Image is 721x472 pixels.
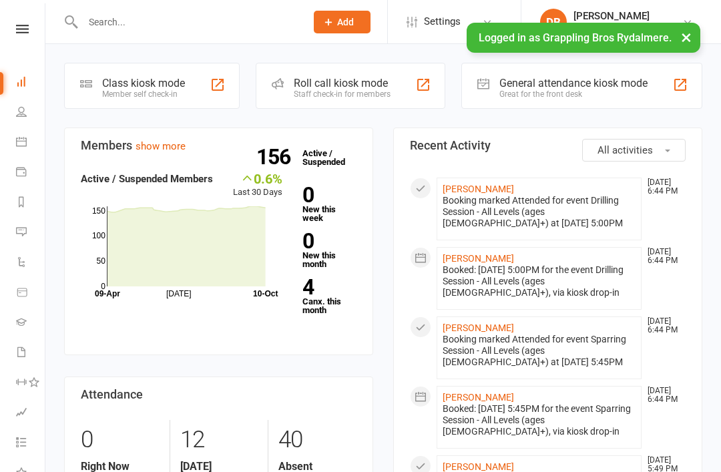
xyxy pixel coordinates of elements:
div: DB [540,9,567,35]
a: Reports [16,188,46,218]
div: Roll call kiosk mode [294,77,391,89]
button: Add [314,11,371,33]
h3: Recent Activity [410,139,686,152]
div: Booked: [DATE] 5:00PM for the event Drilling Session - All Levels (ages [DEMOGRAPHIC_DATA]+), via... [443,264,636,298]
strong: 4 [302,277,351,297]
div: Booking marked Attended for event Drilling Session - All Levels (ages [DEMOGRAPHIC_DATA]+) at [DA... [443,195,636,229]
div: Class kiosk mode [102,77,185,89]
button: × [674,23,698,51]
a: [PERSON_NAME] [443,392,514,403]
span: All activities [597,144,653,156]
span: Logged in as Grappling Bros Rydalmere. [479,31,672,44]
a: [PERSON_NAME] [443,253,514,264]
h3: Attendance [81,388,356,401]
a: People [16,98,46,128]
div: 12 [180,420,258,460]
div: 0 [81,420,160,460]
div: Member self check-in [102,89,185,99]
time: [DATE] 6:44 PM [641,178,685,196]
a: [PERSON_NAME] [443,322,514,333]
div: [PERSON_NAME] [573,10,682,22]
span: Add [337,17,354,27]
div: Booking marked Attended for event Sparring Session - All Levels (ages [DEMOGRAPHIC_DATA]+) at [DA... [443,334,636,368]
div: 40 [278,420,356,460]
div: Staff check-in for members [294,89,391,99]
h3: Members [81,139,356,152]
a: [PERSON_NAME] [443,461,514,472]
span: Settings [424,7,461,37]
a: 156Active / Suspended [296,139,354,176]
a: Product Sales [16,278,46,308]
div: Grappling Bros Rydalmere [573,22,682,34]
input: Search... [79,13,296,31]
strong: 0 [302,231,351,251]
strong: 156 [256,147,296,167]
a: Assessments [16,399,46,429]
strong: Active / Suspended Members [81,173,213,185]
div: Booked: [DATE] 5:45PM for the event Sparring Session - All Levels (ages [DEMOGRAPHIC_DATA]+), via... [443,403,636,437]
time: [DATE] 6:44 PM [641,387,685,404]
button: All activities [582,139,686,162]
a: Calendar [16,128,46,158]
a: 0New this month [302,231,356,268]
time: [DATE] 6:44 PM [641,248,685,265]
time: [DATE] 6:44 PM [641,317,685,334]
a: 4Canx. this month [302,277,356,314]
a: Dashboard [16,68,46,98]
a: [PERSON_NAME] [443,184,514,194]
div: Great for the front desk [499,89,648,99]
div: Last 30 Days [233,171,282,200]
a: 0New this week [302,185,356,222]
strong: 0 [302,185,351,205]
a: Payments [16,158,46,188]
div: 0.6% [233,171,282,186]
div: General attendance kiosk mode [499,77,648,89]
a: show more [136,140,186,152]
